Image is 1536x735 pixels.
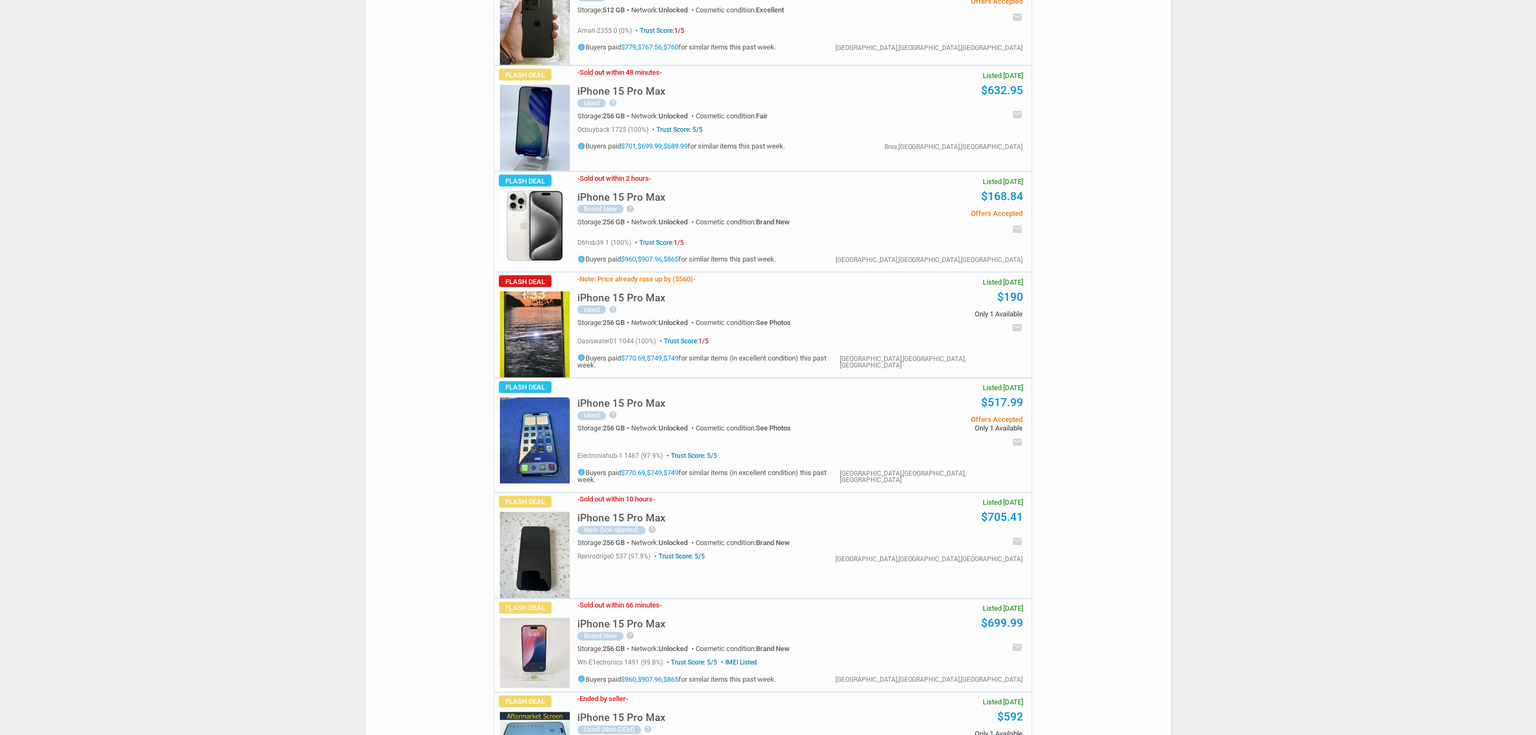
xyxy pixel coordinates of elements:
[499,496,552,508] span: Flash Deal
[577,632,624,641] div: Brand New
[499,381,552,393] span: Flash Deal
[983,699,1024,706] span: Listed [DATE]
[577,306,606,314] div: Used
[663,256,678,264] a: $865
[577,726,641,734] div: Used (Non-OEM)
[577,412,606,420] div: Used
[499,69,552,81] span: Flash Deal
[861,310,1023,317] span: Only 1 Available
[884,144,1023,150] div: Brea,[GEOGRAPHIC_DATA],[GEOGRAPHIC_DATA]
[577,275,695,282] h3: Note: Price already rose up by ($560)
[577,540,631,547] div: Storage:
[674,239,684,246] span: 1/5
[631,6,696,13] div: Network:
[982,397,1024,409] a: $517.99
[693,275,695,283] span: -
[577,43,585,51] i: info
[577,602,662,609] h3: Sold out within 66 minutes
[998,711,1024,724] a: $592
[577,453,663,460] span: electronixhub-1 1467 (97.9%)
[696,218,790,225] div: Cosmetic condition:
[577,43,776,51] h5: Buyers paid , , for similar items this past week.
[577,175,651,182] h3: Sold out within 2 hours
[982,84,1024,97] a: $632.95
[648,526,657,534] i: help
[861,425,1023,432] span: Only 1 Available
[621,676,636,684] a: $960
[577,255,776,263] h5: Buyers paid , , for similar items this past week.
[1012,642,1023,653] i: email
[663,143,688,151] a: $689.99
[577,88,666,96] a: iPhone 15 Pro Max
[998,291,1024,303] a: $190
[626,204,635,213] i: help
[698,338,709,345] span: 1/5
[1012,224,1023,235] i: email
[631,540,696,547] div: Network:
[499,602,552,614] span: Flash Deal
[626,632,635,640] i: help
[696,112,768,119] div: Cosmetic condition:
[631,646,696,653] div: Network:
[663,44,678,52] a: $760
[500,398,570,484] img: s-l225.jpg
[650,126,703,133] span: Trust Score: 5/5
[577,659,663,667] span: wh-e1ectronics 1491 (99.8%)
[499,175,552,187] span: Flash Deal
[577,602,580,610] span: -
[577,192,666,202] h5: iPhone 15 Pro Max
[577,205,624,214] div: Brand New
[577,194,666,202] a: iPhone 15 Pro Max
[577,496,655,503] h3: Sold out within 10 hours
[638,676,662,684] a: $907.96
[638,44,662,52] a: $767.56
[609,411,617,420] i: help
[982,617,1024,630] a: $699.99
[658,338,709,345] span: Trust Score:
[631,319,696,326] div: Network:
[577,496,580,504] span: -
[577,69,662,76] h3: Sold out within 48 minutes
[659,218,688,226] span: Unlocked
[696,319,791,326] div: Cosmetic condition:
[500,512,570,598] img: s-l225.jpg
[603,6,625,14] span: 512 GB
[633,239,684,246] span: Trust Score:
[621,355,645,363] a: $770.69
[577,513,666,524] h5: iPhone 15 Pro Max
[577,255,585,263] i: info
[665,659,717,667] span: Trust Score: 5/5
[577,675,776,683] h5: Buyers paid , , for similar items this past week.
[577,553,651,561] span: reinrodrige0 537 (97.9%)
[577,218,631,225] div: Storage:
[649,174,651,182] span: -
[756,645,790,653] span: Brand New
[499,696,552,708] span: Flash Deal
[577,696,628,703] h3: Ended by seller
[577,646,631,653] div: Storage:
[609,305,617,314] i: help
[659,6,688,14] span: Unlocked
[659,112,688,120] span: Unlocked
[577,112,631,119] div: Storage:
[756,6,784,14] span: Excellent
[621,143,636,151] a: $701
[665,453,717,460] span: Trust Score: 5/5
[674,27,684,34] span: 1/5
[756,539,790,547] span: Brand New
[577,27,632,34] span: amari-2355 0 (0%)
[983,72,1024,79] span: Listed [DATE]
[626,695,628,703] span: -
[1012,12,1023,23] i: email
[660,602,662,610] span: -
[621,44,636,52] a: $779
[577,399,666,409] h5: iPhone 15 Pro Max
[696,425,791,432] div: Cosmetic condition:
[577,275,580,283] span: -
[983,178,1024,185] span: Listed [DATE]
[835,556,1023,563] div: [GEOGRAPHIC_DATA],[GEOGRAPHIC_DATA],[GEOGRAPHIC_DATA]
[835,677,1023,683] div: [GEOGRAPHIC_DATA],[GEOGRAPHIC_DATA],[GEOGRAPHIC_DATA]
[577,6,631,13] div: Storage:
[696,6,784,13] div: Cosmetic condition:
[652,553,705,561] span: Trust Score: 5/5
